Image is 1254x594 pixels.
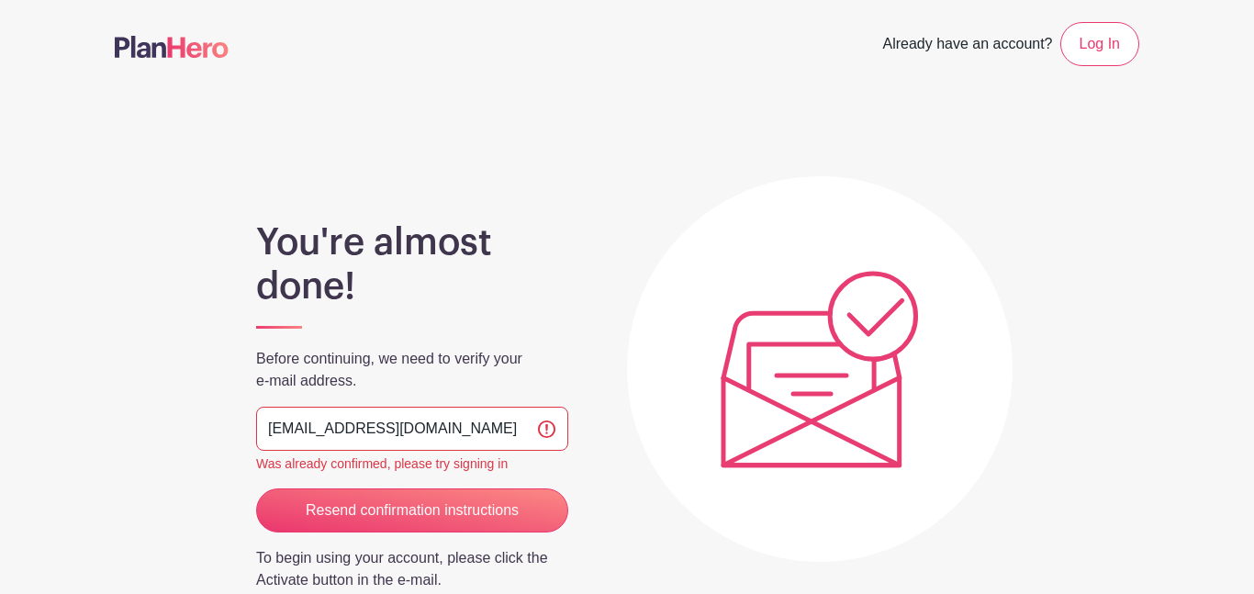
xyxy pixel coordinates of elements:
p: Before continuing, we need to verify your e-mail address. [256,348,568,392]
span: Already have an account? [883,26,1053,66]
p: To begin using your account, please click the Activate button in the e-mail. [256,547,568,591]
img: Plic [721,271,919,468]
img: logo-507f7623f17ff9eddc593b1ce0a138ce2505c220e1c5a4e2b4648c50719b7d32.svg [115,36,229,58]
a: Log In [1060,22,1139,66]
h1: You're almost done! [256,220,568,308]
input: Resend confirmation instructions [256,488,568,532]
div: Was already confirmed, please try signing in [256,454,568,474]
